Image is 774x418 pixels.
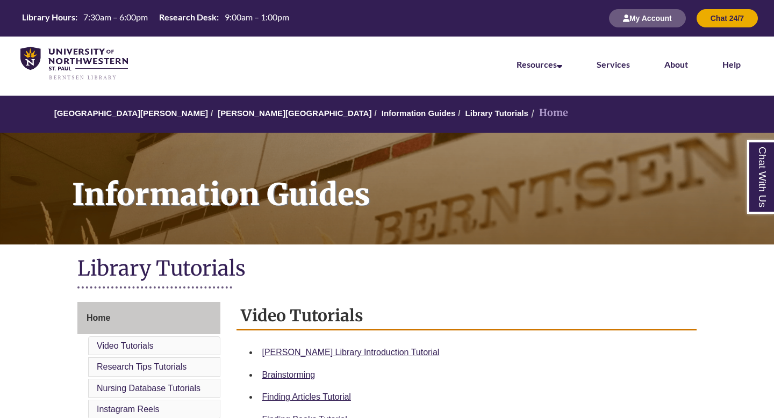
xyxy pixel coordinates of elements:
a: Home [77,302,220,334]
a: Hours Today [18,11,293,26]
a: About [664,59,688,69]
a: Library Tutorials [465,109,528,118]
a: Brainstorming [262,370,316,379]
a: Help [722,59,741,69]
span: 7:30am – 6:00pm [83,12,148,22]
a: Services [597,59,630,69]
button: Chat 24/7 [697,9,758,27]
h1: Library Tutorials [77,255,697,284]
h2: Video Tutorials [236,302,697,330]
button: My Account [609,9,686,27]
a: [PERSON_NAME] Library Introduction Tutorial [262,348,440,357]
table: Hours Today [18,11,293,25]
span: Home [87,313,110,322]
a: Chat 24/7 [697,13,758,23]
a: Information Guides [382,109,456,118]
a: Research Tips Tutorials [97,362,187,371]
a: Video Tutorials [97,341,154,350]
a: Finding Articles Tutorial [262,392,351,401]
h1: Information Guides [60,133,774,230]
a: Resources [517,59,562,69]
a: [GEOGRAPHIC_DATA][PERSON_NAME] [54,109,208,118]
a: [PERSON_NAME][GEOGRAPHIC_DATA] [218,109,371,118]
a: My Account [609,13,686,23]
img: UNWSP Library Logo [20,47,128,81]
th: Library Hours: [18,11,79,23]
span: 9:00am – 1:00pm [225,12,289,22]
li: Home [528,105,568,121]
a: Nursing Database Tutorials [97,384,200,393]
th: Research Desk: [155,11,220,23]
a: Instagram Reels [97,405,160,414]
